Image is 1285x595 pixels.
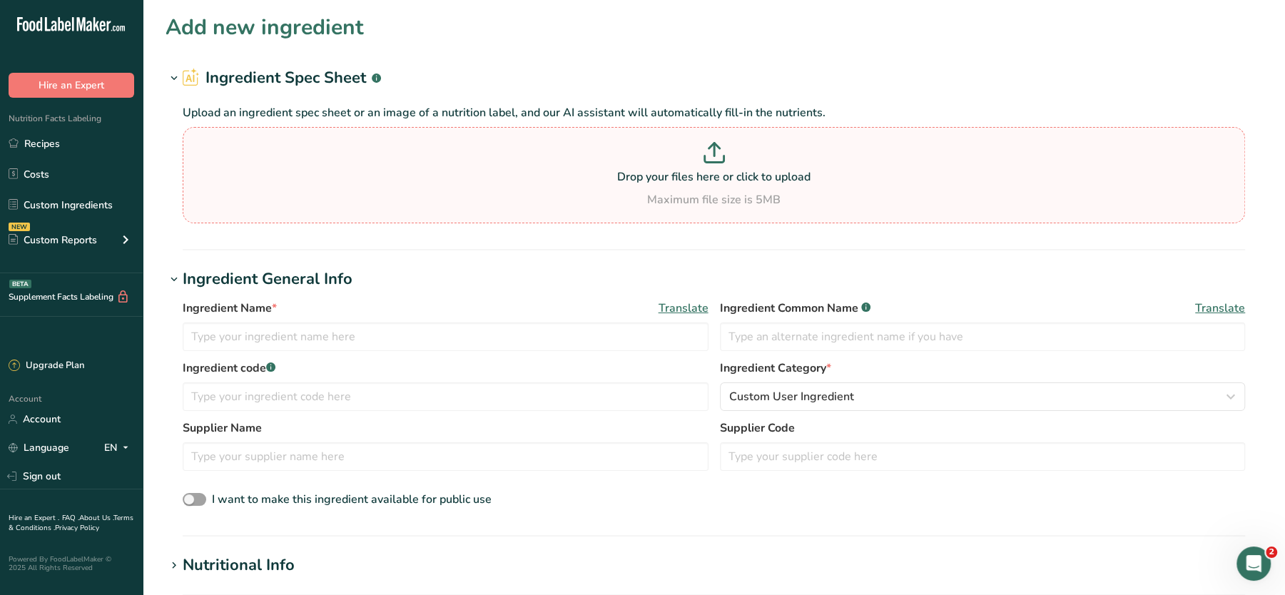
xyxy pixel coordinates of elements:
h1: Add new ingredient [166,11,364,44]
a: FAQ . [62,513,79,523]
div: Powered By FoodLabelMaker © 2025 All Rights Reserved [9,555,134,572]
input: Type your ingredient name here [183,322,708,351]
div: Nutritional Info [183,554,295,577]
label: Ingredient code [183,360,708,377]
span: Custom User Ingredient [729,388,854,405]
span: Translate [1195,300,1245,317]
div: Upgrade Plan [9,359,84,373]
span: I want to make this ingredient available for public use [212,492,492,507]
p: Drop your files here or click to upload [186,168,1241,185]
label: Ingredient Category [720,360,1246,377]
input: Type your supplier code here [720,442,1246,471]
span: Translate [659,300,708,317]
div: EN [104,439,134,457]
label: Supplier Code [720,419,1246,437]
button: Hire an Expert [9,73,134,98]
span: Ingredient Common Name [720,300,870,317]
div: Maximum file size is 5MB [186,191,1241,208]
div: Custom Reports [9,233,97,248]
span: 2 [1266,546,1277,558]
div: Ingredient General Info [183,268,352,291]
input: Type your ingredient code here [183,382,708,411]
button: Custom User Ingredient [720,382,1246,411]
a: Privacy Policy [55,523,99,533]
h2: Ingredient Spec Sheet [183,66,381,90]
p: Upload an ingredient spec sheet or an image of a nutrition label, and our AI assistant will autom... [183,104,1245,121]
input: Type an alternate ingredient name if you have [720,322,1246,351]
a: Hire an Expert . [9,513,59,523]
a: Terms & Conditions . [9,513,133,533]
label: Supplier Name [183,419,708,437]
div: NEW [9,223,30,231]
a: Language [9,435,69,460]
div: BETA [9,280,31,288]
iframe: Intercom live chat [1236,546,1271,581]
input: Type your supplier name here [183,442,708,471]
span: Ingredient Name [183,300,277,317]
a: About Us . [79,513,113,523]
